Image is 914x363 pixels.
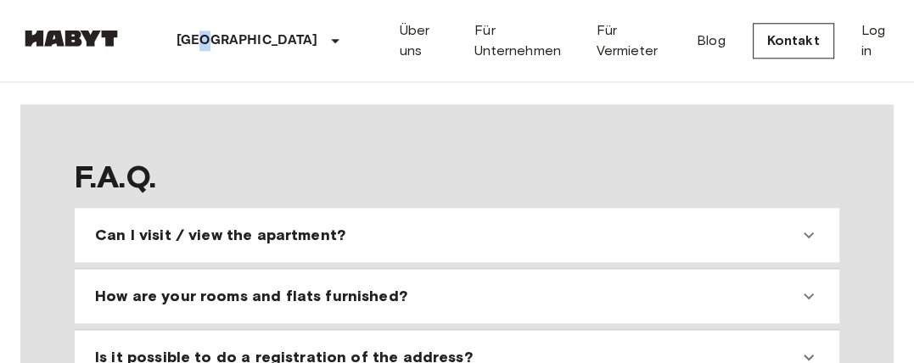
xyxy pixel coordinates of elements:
span: F.A.Q. [75,159,839,194]
a: Für Vermieter [597,20,670,61]
span: How are your rooms and flats furnished? [95,286,407,306]
img: Habyt [20,30,122,47]
div: Can I visit / view the apartment? [81,215,833,255]
a: Über uns [400,20,448,61]
a: Blog [697,31,726,51]
a: Für Unternehmen [474,20,569,61]
p: [GEOGRAPHIC_DATA] [177,31,318,51]
a: Kontakt [753,23,834,59]
div: How are your rooms and flats furnished? [81,276,833,316]
span: Can I visit / view the apartment? [95,225,345,245]
a: Log in [861,20,894,61]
